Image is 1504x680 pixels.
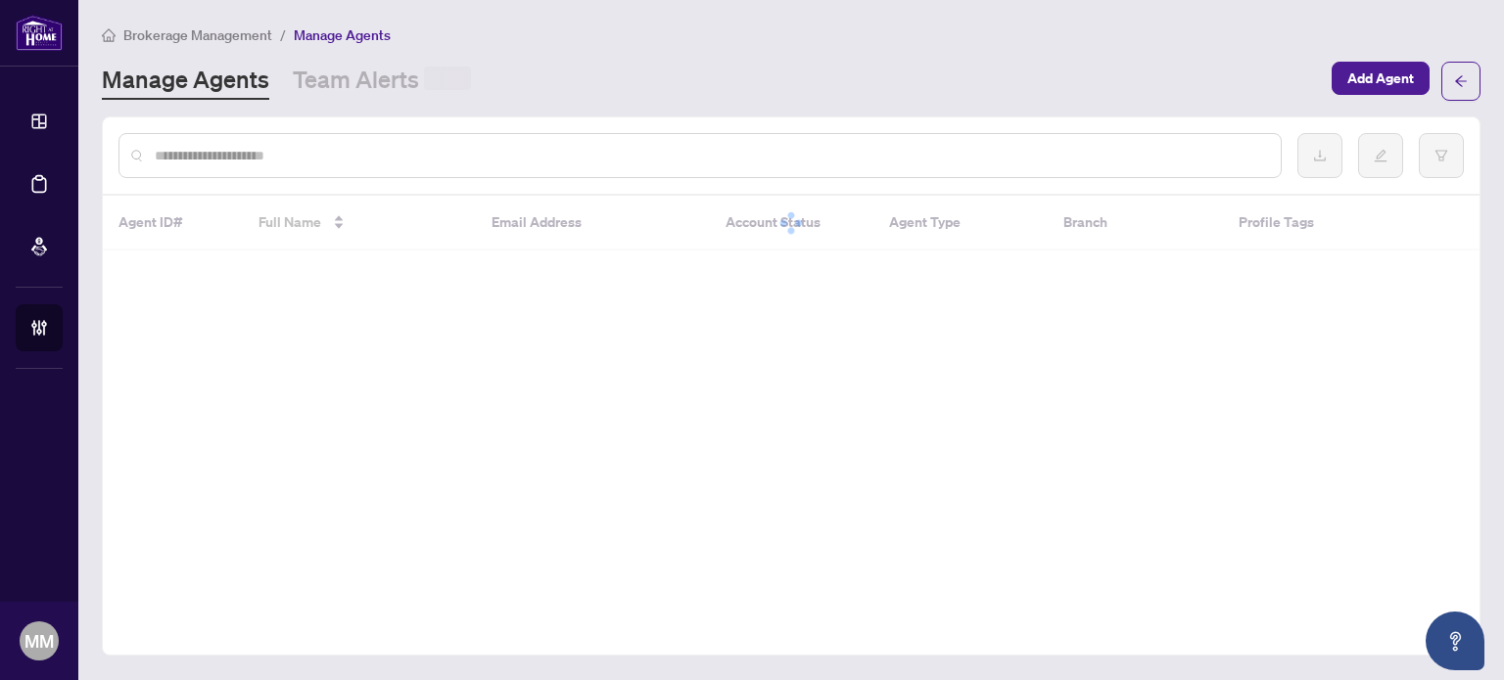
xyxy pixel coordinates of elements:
li: / [280,23,286,46]
span: MM [24,627,54,655]
span: home [102,28,116,42]
span: arrow-left [1454,74,1468,88]
button: filter [1419,133,1464,178]
a: Manage Agents [102,64,269,100]
a: Team Alerts [293,64,471,100]
button: Add Agent [1332,62,1430,95]
button: Open asap [1426,612,1484,670]
button: edit [1358,133,1403,178]
img: logo [16,15,63,51]
span: Brokerage Management [123,26,272,44]
button: download [1297,133,1342,178]
span: Manage Agents [294,26,391,44]
span: Add Agent [1347,63,1414,94]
